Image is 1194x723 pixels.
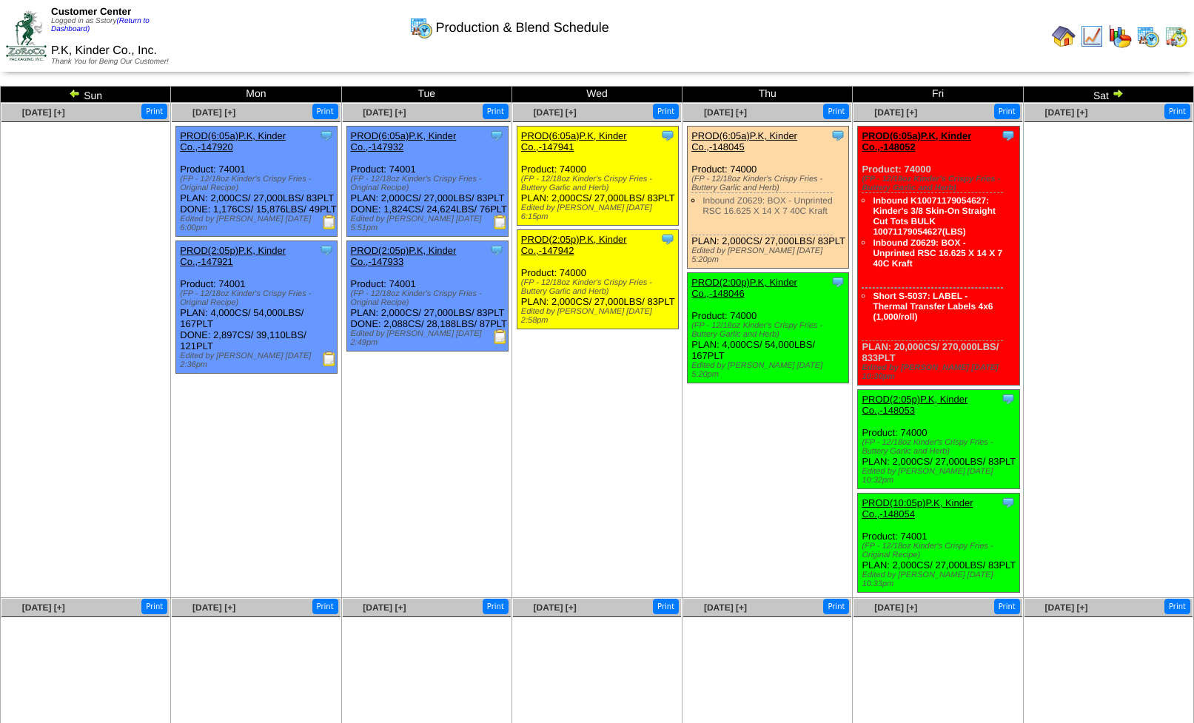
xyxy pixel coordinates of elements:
[346,127,508,237] div: Product: 74001 PLAN: 2,000CS / 27,000LBS / 83PLT DONE: 1,824CS / 24,624LBS / 76PLT
[874,107,917,118] a: [DATE] [+]
[1001,391,1016,406] img: Tooltip
[141,599,167,614] button: Print
[363,107,406,118] span: [DATE] [+]
[862,542,1019,559] div: (FP - 12/18oz Kinder's Crispy Fries - Original Recipe)
[1044,602,1087,613] span: [DATE] [+]
[180,245,286,267] a: PROD(2:05p)P.K, Kinder Co.,-147921
[1052,24,1076,48] img: home.gif
[1023,87,1193,103] td: Sat
[873,195,996,237] a: Inbound K10071179054627: Kinder's 3/8 Skin-On Straight Cut Tots BULK 10071179054627(LBS)
[1164,104,1190,119] button: Print
[322,215,337,229] img: Production Report
[823,599,849,614] button: Print
[319,128,334,143] img: Tooltip
[180,289,337,307] div: (FP - 12/18oz Kinder's Crispy Fries - Original Recipe)
[176,127,338,237] div: Product: 74001 PLAN: 2,000CS / 27,000LBS / 83PLT DONE: 1,176CS / 15,876LBS / 49PLT
[831,128,845,143] img: Tooltip
[192,602,235,613] a: [DATE] [+]
[858,127,1019,386] div: Product: 74000 PLAN: 20,000CS / 270,000LBS / 833PLT
[691,277,797,299] a: PROD(2:00p)P.K, Kinder Co.,-148046
[653,599,679,614] button: Print
[862,497,973,519] a: PROD(10:05p)P.K, Kinder Co.,-148054
[351,289,508,307] div: (FP - 12/18oz Kinder's Crispy Fries - Original Recipe)
[22,602,65,613] a: [DATE] [+]
[351,215,508,232] div: Edited by [PERSON_NAME] [DATE] 5:51pm
[831,275,845,289] img: Tooltip
[51,17,150,33] a: (Return to Dashboard)
[483,104,509,119] button: Print
[704,107,747,118] a: [DATE] [+]
[22,107,65,118] a: [DATE] [+]
[69,87,81,99] img: arrowleft.gif
[1044,107,1087,118] span: [DATE] [+]
[6,11,47,61] img: ZoRoCo_Logo(Green%26Foil)%20jpg.webp
[180,130,286,152] a: PROD(6:05a)P.K, Kinder Co.,-147920
[682,87,853,103] td: Thu
[691,321,848,339] div: (FP - 12/18oz Kinder's Crispy Fries - Buttery Garlic and Herb)
[873,238,1002,269] a: Inbound Z0629: BOX - Unprinted RSC 16.625 X 14 X 7 40C Kraft
[51,6,131,17] span: Customer Center
[521,234,627,256] a: PROD(2:05p)P.K, Kinder Co.,-147942
[653,104,679,119] button: Print
[823,104,849,119] button: Print
[853,87,1023,103] td: Fri
[691,361,848,379] div: Edited by [PERSON_NAME] [DATE] 5:20pm
[192,107,235,118] a: [DATE] [+]
[176,241,338,374] div: Product: 74001 PLAN: 4,000CS / 54,000LBS / 167PLT DONE: 2,897CS / 39,110LBS / 121PLT
[346,241,508,352] div: Product: 74001 PLAN: 2,000CS / 27,000LBS / 83PLT DONE: 2,088CS / 28,188LBS / 87PLT
[517,230,678,329] div: Product: 74000 PLAN: 2,000CS / 27,000LBS / 83PLT
[858,390,1019,489] div: Product: 74000 PLAN: 2,000CS / 27,000LBS / 83PLT
[994,104,1020,119] button: Print
[322,352,337,366] img: Production Report
[862,467,1019,485] div: Edited by [PERSON_NAME] [DATE] 10:32pm
[51,44,157,57] span: P.K, Kinder Co., Inc.
[1136,24,1160,48] img: calendarprod.gif
[180,175,337,192] div: (FP - 12/18oz Kinder's Crispy Fries - Original Recipe)
[141,104,167,119] button: Print
[521,175,678,192] div: (FP - 12/18oz Kinder's Crispy Fries - Buttery Garlic and Herb)
[1001,128,1016,143] img: Tooltip
[688,273,849,383] div: Product: 74000 PLAN: 4,000CS / 54,000LBS / 167PLT
[862,130,971,152] a: PROD(6:05a)P.K, Kinder Co.,-148052
[521,278,678,296] div: (FP - 12/18oz Kinder's Crispy Fries - Buttery Garlic and Herb)
[858,494,1019,593] div: Product: 74001 PLAN: 2,000CS / 27,000LBS / 83PLT
[534,602,577,613] a: [DATE] [+]
[1164,24,1188,48] img: calendarinout.gif
[180,215,337,232] div: Edited by [PERSON_NAME] [DATE] 6:00pm
[691,246,848,264] div: Edited by [PERSON_NAME] [DATE] 5:20pm
[862,438,1019,456] div: (FP - 12/18oz Kinder's Crispy Fries - Buttery Garlic and Herb)
[534,107,577,118] a: [DATE] [+]
[351,329,508,347] div: Edited by [PERSON_NAME] [DATE] 2:49pm
[51,17,150,33] span: Logged in as Sstory
[704,602,747,613] span: [DATE] [+]
[489,243,504,258] img: Tooltip
[512,87,682,103] td: Wed
[351,245,457,267] a: PROD(2:05p)P.K, Kinder Co.,-147933
[862,394,967,416] a: PROD(2:05p)P.K, Kinder Co.,-148053
[493,215,508,229] img: Production Report
[171,87,341,103] td: Mon
[691,175,848,192] div: (FP - 12/18oz Kinder's Crispy Fries - Buttery Garlic and Herb)
[874,602,917,613] a: [DATE] [+]
[489,128,504,143] img: Tooltip
[51,58,169,66] span: Thank You for Being Our Customer!
[312,599,338,614] button: Print
[363,602,406,613] a: [DATE] [+]
[319,243,334,258] img: Tooltip
[409,16,433,39] img: calendarprod.gif
[1080,24,1104,48] img: line_graph.gif
[1112,87,1124,99] img: arrowright.gif
[180,352,337,369] div: Edited by [PERSON_NAME] [DATE] 2:36pm
[1164,599,1190,614] button: Print
[521,307,678,325] div: Edited by [PERSON_NAME] [DATE] 2:58pm
[702,195,832,216] a: Inbound Z0629: BOX - Unprinted RSC 16.625 X 14 X 7 40C Kraft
